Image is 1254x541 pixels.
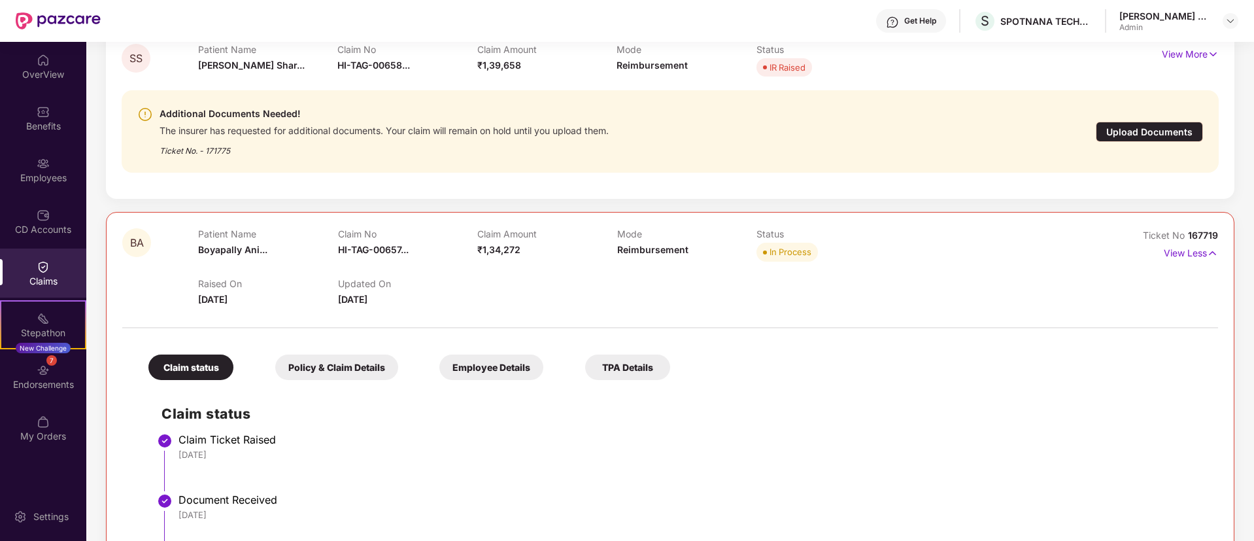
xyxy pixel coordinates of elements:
[338,294,367,305] span: [DATE]
[477,60,521,71] span: ₹1,39,658
[338,228,477,239] p: Claim No
[148,355,233,380] div: Claim status
[130,237,144,249] span: BA
[585,355,670,380] div: TPA Details
[37,157,50,170] img: svg+xml;base64,PHN2ZyBpZD0iRW1wbG95ZWVzIiB4bWxucz0iaHR0cDovL3d3dy53My5vcmcvMjAwMC9zdmciIHdpZHRoPS...
[37,209,50,222] img: svg+xml;base64,PHN2ZyBpZD0iQ0RfQWNjb3VudHMiIGRhdGEtbmFtZT0iQ0QgQWNjb3VudHMiIHhtbG5zPSJodHRwOi8vd3...
[1119,22,1211,33] div: Admin
[1143,230,1188,241] span: Ticket No
[16,343,71,353] div: New Challenge
[160,137,609,157] div: Ticket No. - 171775
[198,228,337,239] p: Patient Name
[14,510,27,523] img: svg+xml;base64,PHN2ZyBpZD0iU2V0dGluZy0yMHgyMCIgeG1sbnM9Imh0dHA6Ly93d3cudzMub3JnLzIwMDAvc3ZnIiB3aW...
[160,106,609,122] div: Additional Documents Needed!
[1096,122,1203,142] div: Upload Documents
[617,228,756,239] p: Mode
[198,60,305,71] span: [PERSON_NAME] Shar...
[46,355,57,366] div: 7
[1225,16,1236,26] img: svg+xml;base64,PHN2ZyBpZD0iRHJvcGRvd24tMzJ4MzIiIHhtbG5zPSJodHRwOi8vd3d3LnczLm9yZy8yMDAwL3N2ZyIgd2...
[886,16,899,29] img: svg+xml;base64,PHN2ZyBpZD0iSGVscC0zMngzMiIgeG1sbnM9Imh0dHA6Ly93d3cudzMub3JnLzIwMDAvc3ZnIiB3aWR0aD...
[275,355,398,380] div: Policy & Claim Details
[477,228,617,239] p: Claim Amount
[37,312,50,325] img: svg+xml;base64,PHN2ZyB4bWxucz0iaHR0cDovL3d3dy53My5vcmcvMjAwMC9zdmciIHdpZHRoPSIyMSIgaGVpZ2h0PSIyMC...
[1188,230,1218,241] span: 167719
[477,244,520,255] span: ₹1,34,272
[756,44,896,55] p: Status
[198,294,228,305] span: [DATE]
[37,415,50,428] img: svg+xml;base64,PHN2ZyBpZD0iTXlfT3JkZXJzIiBkYXRhLW5hbWU9Ik15IE9yZGVycyIgeG1sbnM9Imh0dHA6Ly93d3cudz...
[157,493,173,509] img: svg+xml;base64,PHN2ZyBpZD0iU3RlcC1Eb25lLTMyeDMyIiB4bWxucz0iaHR0cDovL3d3dy53My5vcmcvMjAwMC9zdmciIH...
[1164,243,1218,260] p: View Less
[178,493,1205,506] div: Document Received
[617,244,688,255] span: Reimbursement
[439,355,543,380] div: Employee Details
[157,433,173,449] img: svg+xml;base64,PHN2ZyBpZD0iU3RlcC1Eb25lLTMyeDMyIiB4bWxucz0iaHR0cDovL3d3dy53My5vcmcvMjAwMC9zdmciIH...
[178,433,1205,446] div: Claim Ticket Raised
[37,364,50,377] img: svg+xml;base64,PHN2ZyBpZD0iRW5kb3JzZW1lbnRzIiB4bWxucz0iaHR0cDovL3d3dy53My5vcmcvMjAwMC9zdmciIHdpZH...
[617,44,756,55] p: Mode
[29,510,73,523] div: Settings
[1207,246,1218,260] img: svg+xml;base64,PHN2ZyB4bWxucz0iaHR0cDovL3d3dy53My5vcmcvMjAwMC9zdmciIHdpZHRoPSIxNyIgaGVpZ2h0PSIxNy...
[161,403,1205,425] h2: Claim status
[338,278,477,289] p: Updated On
[1,326,85,340] div: Stepathon
[904,16,936,26] div: Get Help
[981,13,989,29] span: S
[160,122,609,137] div: The insurer has requested for additional documents. Your claim will remain on hold until you uplo...
[477,44,617,55] p: Claim Amount
[37,54,50,67] img: svg+xml;base64,PHN2ZyBpZD0iSG9tZSIgeG1sbnM9Imh0dHA6Ly93d3cudzMub3JnLzIwMDAvc3ZnIiB3aWR0aD0iMjAiIG...
[198,44,338,55] p: Patient Name
[617,60,688,71] span: Reimbursement
[1119,10,1211,22] div: [PERSON_NAME] Suraj
[198,244,267,255] span: Boyapally Ani...
[337,44,477,55] p: Claim No
[137,107,153,122] img: svg+xml;base64,PHN2ZyBpZD0iV2FybmluZ18tXzI0eDI0IiBkYXRhLW5hbWU9Ildhcm5pbmcgLSAyNHgyNCIgeG1sbnM9Im...
[198,278,337,289] p: Raised On
[770,61,805,74] div: IR Raised
[337,60,410,71] span: HI-TAG-00658...
[338,244,409,255] span: HI-TAG-00657...
[37,105,50,118] img: svg+xml;base64,PHN2ZyBpZD0iQmVuZWZpdHMiIHhtbG5zPSJodHRwOi8vd3d3LnczLm9yZy8yMDAwL3N2ZyIgd2lkdGg9Ij...
[129,53,143,64] span: SS
[1162,44,1219,61] p: View More
[178,449,1205,461] div: [DATE]
[1208,47,1219,61] img: svg+xml;base64,PHN2ZyB4bWxucz0iaHR0cDovL3d3dy53My5vcmcvMjAwMC9zdmciIHdpZHRoPSIxNyIgaGVpZ2h0PSIxNy...
[770,245,811,258] div: In Process
[1000,15,1092,27] div: SPOTNANA TECHNOLOGY PRIVATE LIMITED
[178,509,1205,521] div: [DATE]
[756,228,896,239] p: Status
[16,12,101,29] img: New Pazcare Logo
[37,260,50,273] img: svg+xml;base64,PHN2ZyBpZD0iQ2xhaW0iIHhtbG5zPSJodHRwOi8vd3d3LnczLm9yZy8yMDAwL3N2ZyIgd2lkdGg9IjIwIi...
